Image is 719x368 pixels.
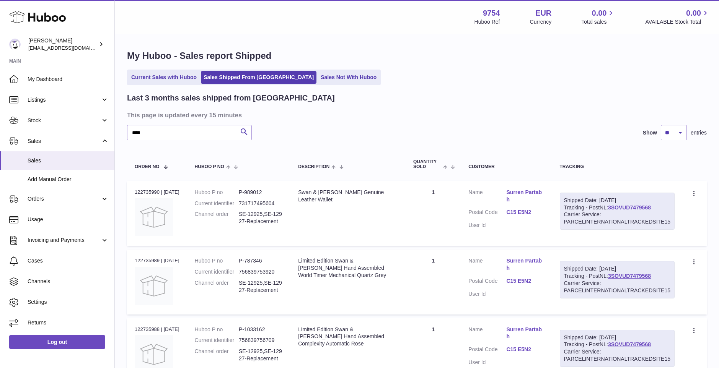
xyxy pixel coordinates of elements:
dd: SE-12925,SE-12927-Replacement [239,348,283,362]
div: Tracking - PostNL: [560,261,675,298]
div: Swan & [PERSON_NAME] Genuine Leather Wallet [298,189,398,203]
span: Channels [28,278,109,285]
span: 0.00 [686,8,701,18]
a: 3SOVUD7479568 [608,341,651,347]
span: Sales [28,138,101,145]
span: My Dashboard [28,76,109,83]
dt: Postal Code [468,346,506,355]
div: Carrier Service: PARCELINTERNATIONALTRACKEDSITE15 [564,280,671,294]
div: 122735988 | [DATE] [135,326,179,333]
dd: P-787346 [239,257,283,264]
div: 122735989 | [DATE] [135,257,179,264]
div: Carrier Service: PARCELINTERNATIONALTRACKEDSITE15 [564,211,671,225]
dd: 731717495604 [239,200,283,207]
div: Limited Edition Swan & [PERSON_NAME] Hand Assembled World Timer Mechanical Quartz Grey [298,257,398,279]
a: 3SOVUD7479568 [608,273,651,279]
dt: Huboo P no [195,257,239,264]
strong: 9754 [483,8,500,18]
a: Log out [9,335,105,349]
div: Tracking - PostNL: [560,193,675,230]
div: 122735990 | [DATE] [135,189,179,196]
span: Listings [28,96,101,104]
span: Usage [28,216,109,223]
dd: SE-12925,SE-12927-Replacement [239,211,283,225]
h3: This page is updated every 15 minutes [127,111,705,119]
a: 0.00 AVAILABLE Stock Total [645,8,710,26]
td: 1 [406,181,461,246]
a: Surren Partabh [506,257,544,272]
span: Settings [28,298,109,306]
dt: Postal Code [468,277,506,287]
dt: User Id [468,359,506,366]
dt: Current identifier [195,200,239,207]
label: Show [643,129,657,136]
span: Quantity Sold [413,159,441,169]
span: Invoicing and Payments [28,237,101,244]
dt: Current identifier [195,337,239,344]
td: 1 [406,250,461,314]
div: Tracking - PostNL: [560,330,675,367]
span: Cases [28,257,109,264]
span: Total sales [581,18,615,26]
span: 0.00 [592,8,607,18]
div: Shipped Date: [DATE] [564,334,671,341]
dt: User Id [468,222,506,229]
span: AVAILABLE Stock Total [645,18,710,26]
span: Description [298,164,329,169]
div: Tracking [560,164,675,169]
a: Surren Partabh [506,189,544,203]
img: no-photo.jpg [135,267,173,305]
h2: Last 3 months sales shipped from [GEOGRAPHIC_DATA] [127,93,335,103]
a: Surren Partabh [506,326,544,340]
img: info@fieldsluxury.london [9,39,21,50]
strong: EUR [535,8,551,18]
a: Current Sales with Huboo [129,71,199,84]
dt: Name [468,189,506,205]
a: Sales Shipped From [GEOGRAPHIC_DATA] [201,71,316,84]
dt: Name [468,257,506,274]
dt: Huboo P no [195,189,239,196]
dd: 756839756709 [239,337,283,344]
dd: P-1033162 [239,326,283,333]
dt: Channel order [195,348,239,362]
span: Order No [135,164,160,169]
span: Stock [28,117,101,124]
span: [EMAIL_ADDRESS][DOMAIN_NAME] [28,45,112,51]
a: C15 E5N2 [506,209,544,216]
span: Sales [28,157,109,164]
a: 0.00 Total sales [581,8,615,26]
span: Returns [28,319,109,326]
dd: P-989012 [239,189,283,196]
dt: Name [468,326,506,342]
dt: Huboo P no [195,326,239,333]
dd: 756839753920 [239,268,283,276]
a: C15 E5N2 [506,277,544,285]
span: Orders [28,195,101,203]
div: Limited Edition Swan & [PERSON_NAME] Hand Assembled Complexity Automatic Rose [298,326,398,348]
span: entries [691,129,707,136]
dt: Channel order [195,211,239,225]
div: Customer [468,164,544,169]
div: Shipped Date: [DATE] [564,265,671,272]
a: Sales Not With Huboo [318,71,379,84]
span: Add Manual Order [28,176,109,183]
dd: SE-12925,SE-12927-Replacement [239,279,283,294]
span: Huboo P no [195,164,224,169]
img: no-photo.jpg [135,198,173,236]
dt: Current identifier [195,268,239,276]
div: Huboo Ref [474,18,500,26]
dt: User Id [468,290,506,298]
dt: Channel order [195,279,239,294]
div: [PERSON_NAME] [28,37,97,52]
a: 3SOVUD7479568 [608,204,651,211]
div: Carrier Service: PARCELINTERNATIONALTRACKEDSITE15 [564,348,671,363]
div: Currency [530,18,552,26]
h1: My Huboo - Sales report Shipped [127,50,707,62]
a: C15 E5N2 [506,346,544,353]
dt: Postal Code [468,209,506,218]
div: Shipped Date: [DATE] [564,197,671,204]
